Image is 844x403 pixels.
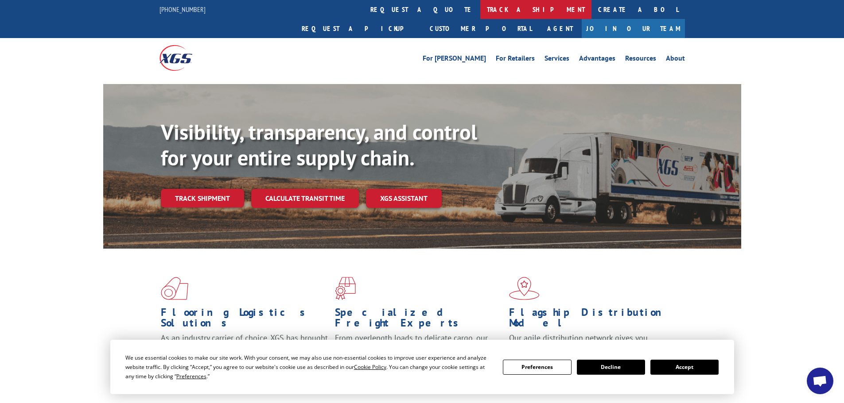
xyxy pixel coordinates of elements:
[650,360,719,375] button: Accept
[159,5,206,14] a: [PHONE_NUMBER]
[161,277,188,300] img: xgs-icon-total-supply-chain-intelligence-red
[577,360,645,375] button: Decline
[251,189,359,208] a: Calculate transit time
[509,333,672,353] span: Our agile distribution network gives you nationwide inventory management on demand.
[110,340,734,394] div: Cookie Consent Prompt
[335,333,502,372] p: From overlength loads to delicate cargo, our experienced staff knows the best way to move your fr...
[423,55,486,65] a: For [PERSON_NAME]
[161,307,328,333] h1: Flooring Logistics Solutions
[625,55,656,65] a: Resources
[579,55,615,65] a: Advantages
[161,118,477,171] b: Visibility, transparency, and control for your entire supply chain.
[807,368,833,394] div: Open chat
[335,307,502,333] h1: Specialized Freight Experts
[161,189,244,207] a: Track shipment
[125,353,492,381] div: We use essential cookies to make our site work. With your consent, we may also use non-essential ...
[666,55,685,65] a: About
[423,19,538,38] a: Customer Portal
[354,363,386,371] span: Cookie Policy
[295,19,423,38] a: Request a pickup
[545,55,569,65] a: Services
[176,372,206,380] span: Preferences
[161,333,328,364] span: As an industry carrier of choice, XGS has brought innovation and dedication to flooring logistics...
[335,277,356,300] img: xgs-icon-focused-on-flooring-red
[538,19,582,38] a: Agent
[503,360,571,375] button: Preferences
[509,307,677,333] h1: Flagship Distribution Model
[509,277,540,300] img: xgs-icon-flagship-distribution-model-red
[496,55,535,65] a: For Retailers
[582,19,685,38] a: Join Our Team
[366,189,442,208] a: XGS ASSISTANT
